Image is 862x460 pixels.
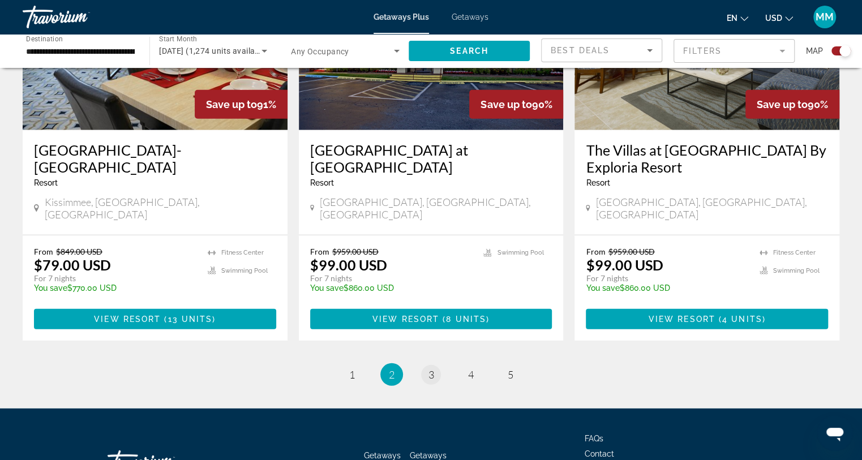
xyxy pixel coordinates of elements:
img: website_grey.svg [18,29,27,38]
p: For 7 nights [310,273,473,283]
div: 90% [469,90,563,119]
span: Kissimmee, [GEOGRAPHIC_DATA], [GEOGRAPHIC_DATA] [45,196,276,221]
button: Search [409,41,530,61]
span: 2 [389,368,394,381]
span: 4 [468,368,474,381]
span: ( ) [439,315,490,324]
a: [GEOGRAPHIC_DATA]-[GEOGRAPHIC_DATA] [34,141,276,175]
span: Swimming Pool [773,267,820,274]
span: Search [450,46,488,55]
div: Keywords by Traffic [125,67,191,74]
p: $99.00 USD [586,256,663,273]
button: Filter [674,38,795,63]
span: [GEOGRAPHIC_DATA], [GEOGRAPHIC_DATA], [GEOGRAPHIC_DATA] [320,196,552,221]
div: 91% [195,90,288,119]
mat-select: Sort by [551,44,653,57]
div: 90% [745,90,839,119]
button: View Resort(8 units) [310,309,552,329]
span: ( ) [161,315,216,324]
nav: Pagination [23,363,839,386]
span: From [586,247,605,256]
span: Save up to [481,98,531,110]
p: $99.00 USD [310,256,387,273]
span: View Resort [372,315,439,324]
span: en [727,14,737,23]
p: $860.00 USD [586,283,748,293]
span: View Resort [94,315,161,324]
img: tab_keywords_by_traffic_grey.svg [113,66,122,75]
p: $860.00 USD [310,283,473,293]
span: From [34,247,53,256]
span: MM [816,11,834,23]
div: Domain Overview [43,67,101,74]
span: [DATE] (1,274 units available) [159,46,269,55]
span: Fitness Center [773,249,816,256]
span: [GEOGRAPHIC_DATA], [GEOGRAPHIC_DATA], [GEOGRAPHIC_DATA] [596,196,828,221]
span: $959.00 USD [608,247,654,256]
a: Getaways Plus [374,12,429,22]
span: Save up to [757,98,808,110]
img: logo_orange.svg [18,18,27,27]
a: FAQs [585,434,603,443]
span: Any Occupancy [291,47,349,56]
button: Change language [727,10,748,26]
span: Resort [586,178,610,187]
span: Map [806,43,823,59]
iframe: Button to launch messaging window [817,415,853,451]
a: [GEOGRAPHIC_DATA] at [GEOGRAPHIC_DATA] [310,141,552,175]
span: 1 [349,368,355,381]
span: USD [765,14,782,23]
span: 8 units [446,315,486,324]
span: Resort [34,178,58,187]
span: ( ) [715,315,766,324]
button: Change currency [765,10,793,26]
span: Resort [310,178,334,187]
button: View Resort(13 units) [34,309,276,329]
span: Swimming Pool [221,267,268,274]
button: View Resort(4 units) [586,309,828,329]
span: 4 units [722,315,762,324]
span: You save [34,283,67,293]
span: 13 units [168,315,213,324]
span: $849.00 USD [56,247,102,256]
a: Getaways [452,12,488,22]
span: Best Deals [551,46,610,55]
span: Save up to [206,98,257,110]
a: Getaways [364,451,401,460]
span: 3 [428,368,434,381]
div: Domain: [DOMAIN_NAME] [29,29,125,38]
img: tab_domain_overview_orange.svg [31,66,40,75]
div: v 4.0.25 [32,18,55,27]
a: The Villas at [GEOGRAPHIC_DATA] By Exploria Resort [586,141,828,175]
p: For 7 nights [34,273,196,283]
span: 5 [508,368,513,381]
span: View Resort [649,315,715,324]
span: Start Month [159,35,197,43]
span: You save [586,283,619,293]
a: Contact [585,449,614,458]
span: You save [310,283,344,293]
button: User Menu [810,5,839,29]
span: From [310,247,329,256]
p: $79.00 USD [34,256,111,273]
span: Destination [26,35,63,42]
p: $770.00 USD [34,283,196,293]
span: Fitness Center [221,249,264,256]
p: For 7 nights [586,273,748,283]
span: $959.00 USD [332,247,379,256]
span: Swimming Pool [497,249,543,256]
a: Travorium [23,2,136,32]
